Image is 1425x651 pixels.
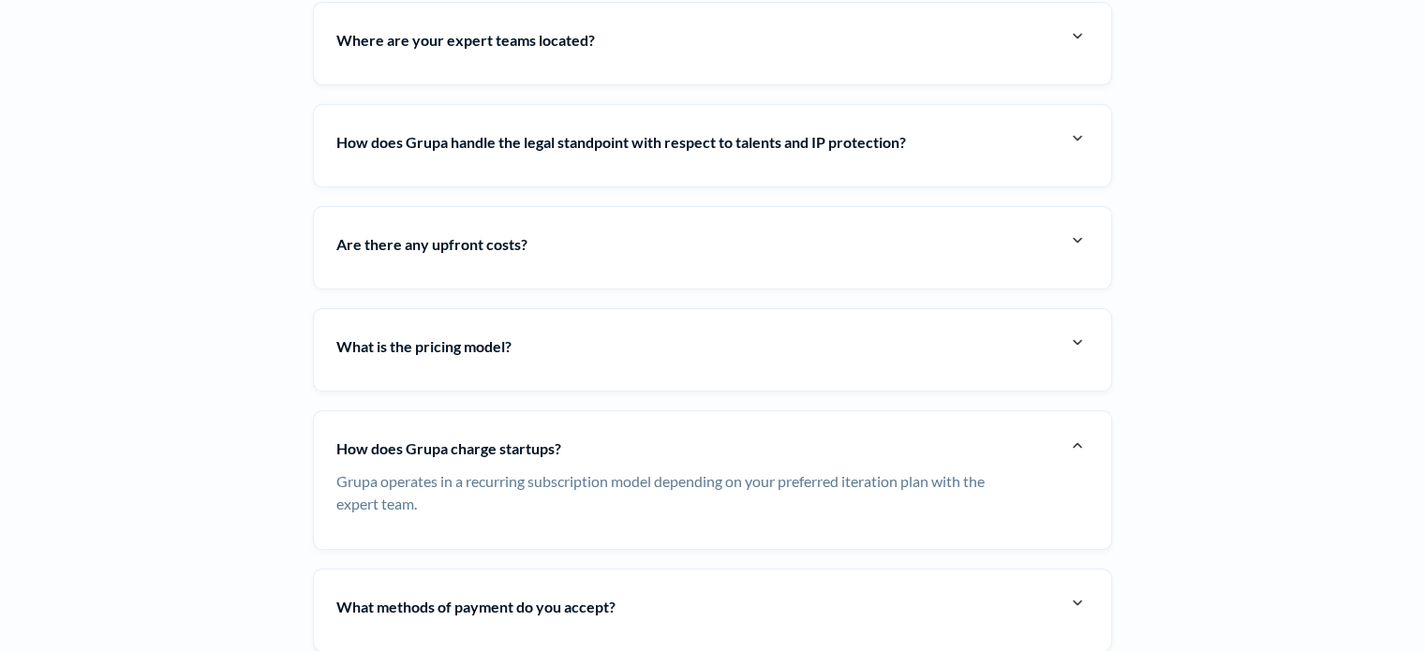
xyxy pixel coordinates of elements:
strong: What methods of payment do you accept? [336,598,616,615]
strong: Are there any upfront costs? [336,235,527,253]
strong: How does Grupa handle the legal standpoint with respect to talents and IP protection? [336,133,906,151]
p: Grupa operates in a recurring subscription model depending on your preferred iteration plan with ... [336,470,1021,515]
strong: How does Grupa charge startups? [336,439,561,457]
strong: Where are your expert teams located? [336,31,595,49]
strong: What is the pricing model? [336,337,512,355]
